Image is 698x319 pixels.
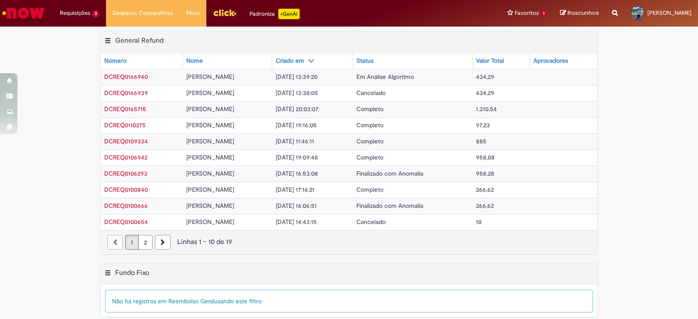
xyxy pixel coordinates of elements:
[276,137,314,145] span: [DATE] 11:46:11
[186,137,234,145] span: [PERSON_NAME]
[356,57,373,65] div: Status
[104,153,147,161] a: Abrir Registro: DCREQ0106942
[101,230,597,254] nav: paginação
[1,4,46,22] img: ServiceNow
[107,237,591,247] div: Linhas 1 − 10 de 19
[356,153,383,161] span: Completo
[115,36,164,45] h2: General Refund
[476,105,497,113] span: 1.310,54
[476,170,494,177] span: 958,28
[186,121,234,129] span: [PERSON_NAME]
[60,9,90,17] span: Requisições
[104,89,148,97] a: Abrir Registro: DCREQ0166939
[104,36,111,48] button: General Refund Menu de contexto
[104,105,146,113] a: Abrir Registro: DCREQ0165715
[186,9,200,17] span: More
[356,186,383,193] span: Completo
[186,186,234,193] span: [PERSON_NAME]
[568,9,599,17] span: Rascunhos
[104,73,148,81] a: Abrir Registro: DCREQ0166940
[560,9,599,17] a: Rascunhos
[276,218,317,226] span: [DATE] 14:43:15
[104,121,146,129] span: DCREQ0110275
[515,9,539,17] span: Favoritos
[104,89,148,97] span: DCREQ0166939
[104,170,147,177] a: Abrir Registro: DCREQ0106293
[92,10,99,17] span: 3
[104,170,147,177] span: DCREQ0106293
[356,73,414,81] span: Em Análise Algoritmo
[356,89,386,97] span: Cancelado
[186,89,234,97] span: [PERSON_NAME]
[476,137,486,145] span: 885
[476,57,504,65] div: Valor Total
[104,153,147,161] span: DCREQ0106942
[476,218,482,226] span: 10
[534,57,568,65] div: Aprovadores
[104,218,148,226] a: Abrir Registro: DCREQ0100654
[276,89,318,97] span: [DATE] 13:38:05
[186,170,234,177] span: [PERSON_NAME]
[541,10,547,17] span: 1
[186,57,203,65] div: Nome
[104,121,146,129] a: Abrir Registro: DCREQ0110275
[476,121,490,129] span: 97,23
[356,218,386,226] span: Cancelado
[278,9,300,19] p: +GenAi
[476,186,494,193] span: 266,62
[125,235,139,250] a: Página 1
[276,121,317,129] span: [DATE] 19:16:05
[104,57,127,65] div: Número
[186,153,234,161] span: [PERSON_NAME]
[115,268,149,277] h2: Fundo Fixo
[356,105,383,113] span: Completo
[214,297,262,305] span: usando este filtro
[186,73,234,81] span: [PERSON_NAME]
[155,235,171,250] a: Próxima página
[276,105,318,113] span: [DATE] 20:03:07
[105,290,593,312] div: Não há registros em Reembolso Geral
[186,218,234,226] span: [PERSON_NAME]
[276,202,317,210] span: [DATE] 16:06:51
[104,202,148,210] span: DCREQ0100666
[276,73,318,81] span: [DATE] 13:39:20
[186,105,234,113] span: [PERSON_NAME]
[104,202,148,210] a: Abrir Registro: DCREQ0100666
[356,170,423,177] span: Finalizado com Anomalia
[186,202,234,210] span: [PERSON_NAME]
[250,9,300,19] div: Padroniza
[104,186,148,193] span: DCREQ0100840
[113,9,173,17] span: Despesas Corporativas
[647,9,691,17] span: [PERSON_NAME]
[104,137,148,145] a: Abrir Registro: DCREQ0109334
[476,89,494,97] span: 434,29
[213,6,236,19] img: click_logo_yellow_360x200.png
[276,57,304,65] div: Criado em
[356,121,383,129] span: Completo
[356,202,423,210] span: Finalizado com Anomalia
[104,137,148,145] span: DCREQ0109334
[276,170,318,177] span: [DATE] 16:53:08
[104,73,148,81] span: DCREQ0166940
[476,73,494,81] span: 434,29
[276,186,315,193] span: [DATE] 17:16:21
[356,137,383,145] span: Completo
[276,153,318,161] span: [DATE] 19:09:48
[476,202,494,210] span: 266,62
[138,235,153,250] a: Página 2
[104,268,111,280] button: Fundo Fixo Menu de contexto
[476,153,495,161] span: 958,08
[104,186,148,193] a: Abrir Registro: DCREQ0100840
[104,218,148,226] span: DCREQ0100654
[104,105,146,113] span: DCREQ0165715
